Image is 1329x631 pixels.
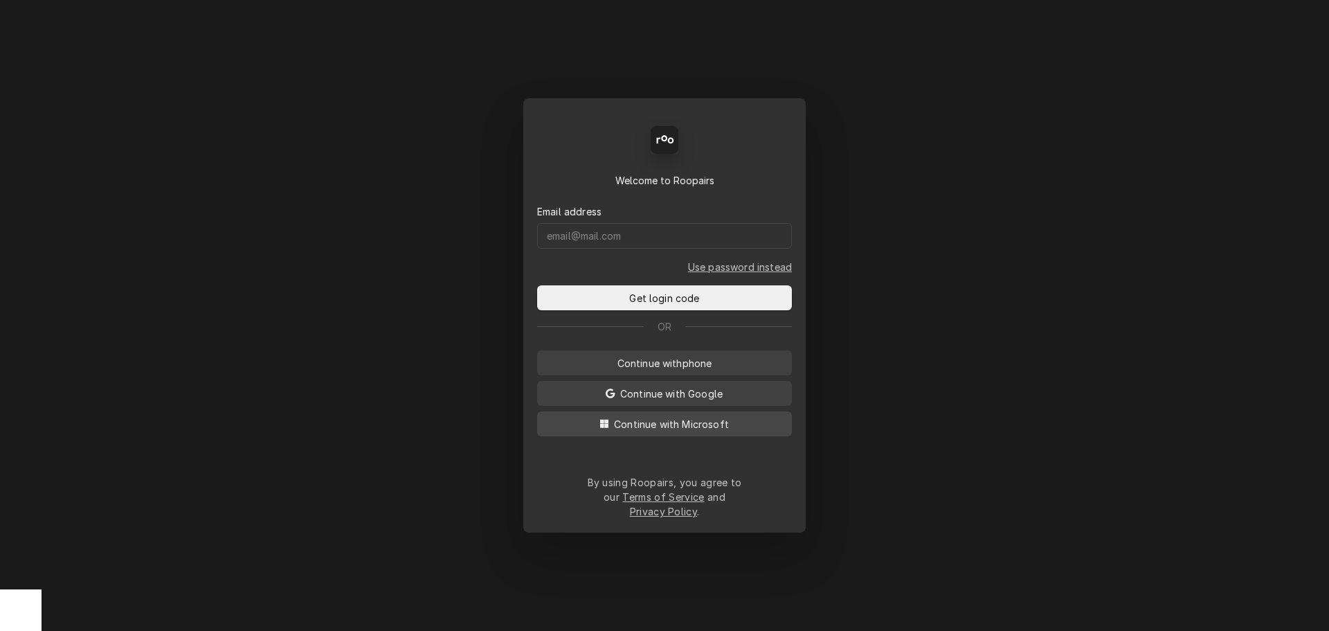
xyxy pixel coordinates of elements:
[537,411,792,436] button: Continue with Microsoft
[537,223,792,249] input: email@mail.com
[587,475,742,519] div: By using Roopairs, you agree to our and .
[688,260,792,274] a: Go to Email and password form
[537,173,792,188] div: Welcome to Roopairs
[626,291,702,305] span: Get login code
[622,491,704,503] a: Terms of Service
[537,285,792,310] button: Get login code
[615,356,715,371] span: Continue with phone
[537,350,792,375] button: Continue withphone
[611,417,732,432] span: Continue with Microsoft
[537,319,792,334] div: Or
[617,386,725,401] span: Continue with Google
[537,204,602,219] label: Email address
[537,381,792,406] button: Continue with Google
[630,506,697,517] a: Privacy Policy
